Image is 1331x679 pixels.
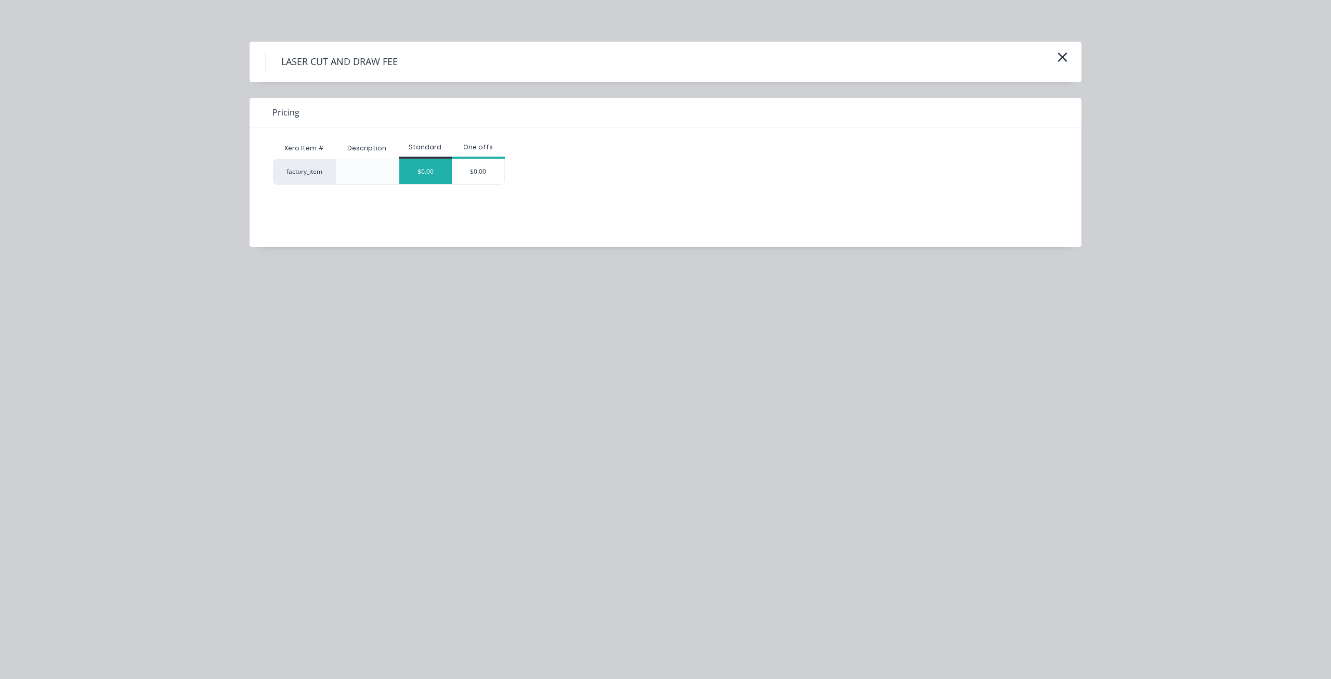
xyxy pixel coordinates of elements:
[273,159,335,185] div: factory_item
[265,52,413,72] h4: LASER CUT AND DRAW FEE
[399,143,452,152] div: Standard
[273,138,335,159] div: Xero Item #
[272,106,299,119] span: Pricing
[339,135,395,161] div: Description
[399,159,452,184] div: $0.00
[452,143,505,152] div: One offs
[452,159,504,184] div: $0.00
